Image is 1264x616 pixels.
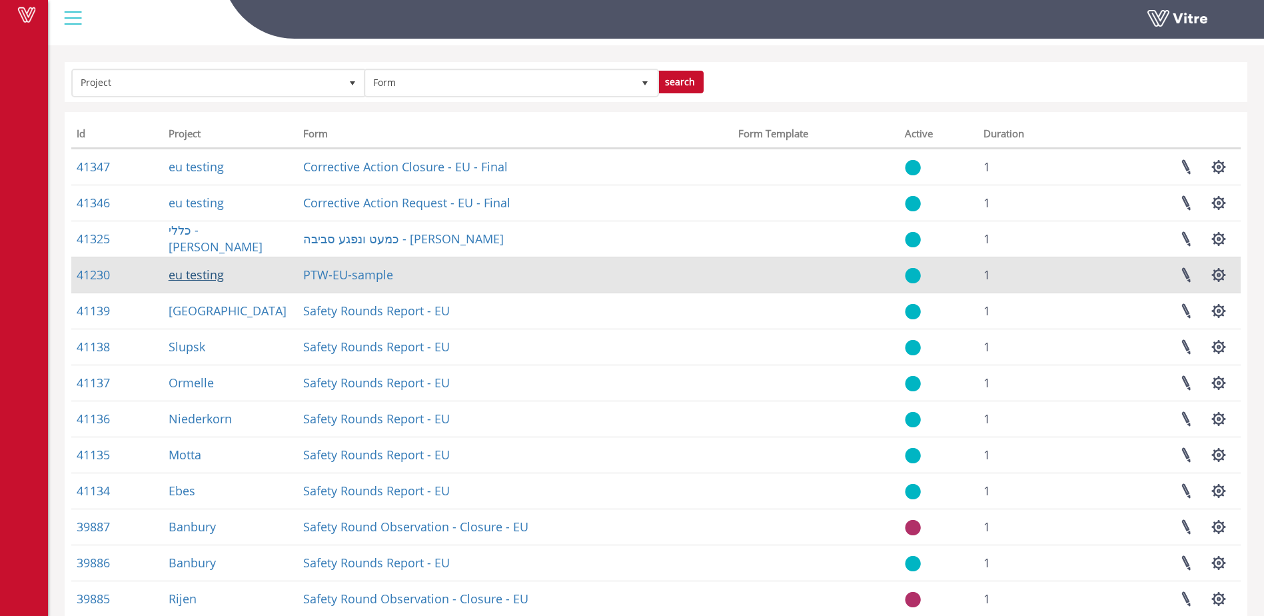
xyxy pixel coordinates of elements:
[905,483,921,500] img: yes
[77,411,110,427] a: 41136
[169,447,201,463] a: Motta
[303,519,528,535] a: Safety Round Observation - Closure - EU
[340,71,364,95] span: select
[169,375,214,391] a: Ormelle
[169,303,287,319] a: [GEOGRAPHIC_DATA]
[298,123,733,149] th: Form
[366,71,633,95] span: Form
[303,267,393,283] a: PTW-EU-sample
[633,71,657,95] span: select
[169,195,224,211] a: eu testing
[978,329,1085,365] td: 1
[303,195,510,211] a: Corrective Action Request - EU - Final
[905,555,921,572] img: yes
[978,149,1085,185] td: 1
[77,375,110,391] a: 41137
[978,401,1085,437] td: 1
[905,447,921,464] img: yes
[169,555,216,571] a: Banbury
[77,483,110,499] a: 41134
[303,303,450,319] a: Safety Rounds Report - EU
[978,293,1085,329] td: 1
[978,221,1085,257] td: 1
[169,519,216,535] a: Banbury
[905,519,921,536] img: no
[303,411,450,427] a: Safety Rounds Report - EU
[303,483,450,499] a: Safety Rounds Report - EU
[905,375,921,392] img: yes
[169,339,205,355] a: Slupsk
[77,591,110,607] a: 39885
[169,159,224,175] a: eu testing
[303,159,508,175] a: Corrective Action Closure - EU - Final
[905,159,921,176] img: yes
[905,591,921,608] img: no
[77,195,110,211] a: 41346
[77,339,110,355] a: 41138
[303,375,450,391] a: Safety Rounds Report - EU
[77,231,110,247] a: 41325
[77,303,110,319] a: 41139
[905,267,921,284] img: yes
[77,519,110,535] a: 39887
[77,555,110,571] a: 39886
[77,447,110,463] a: 41135
[303,591,528,607] a: Safety Round Observation - Closure - EU
[169,591,197,607] a: Rijen
[905,231,921,248] img: yes
[169,267,224,283] a: eu testing
[73,71,340,95] span: Project
[978,437,1085,473] td: 1
[905,411,921,428] img: yes
[733,123,900,149] th: Form Template
[978,365,1085,401] td: 1
[978,185,1085,221] td: 1
[169,222,263,255] a: כללי - [PERSON_NAME]
[77,267,110,283] a: 41230
[978,123,1085,149] th: Duration
[900,123,978,149] th: Active
[169,483,195,499] a: Ebes
[71,123,163,149] th: Id
[978,473,1085,509] td: 1
[978,257,1085,293] td: 1
[905,195,921,212] img: yes
[978,545,1085,581] td: 1
[656,71,704,93] input: search
[303,231,504,247] a: כמעט ונפגע סביבה - [PERSON_NAME]
[303,339,450,355] a: Safety Rounds Report - EU
[169,411,232,427] a: Niederkorn
[978,509,1085,545] td: 1
[905,339,921,356] img: yes
[303,555,450,571] a: Safety Rounds Report - EU
[303,447,450,463] a: Safety Rounds Report - EU
[77,159,110,175] a: 41347
[905,303,921,320] img: yes
[163,123,298,149] th: Project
